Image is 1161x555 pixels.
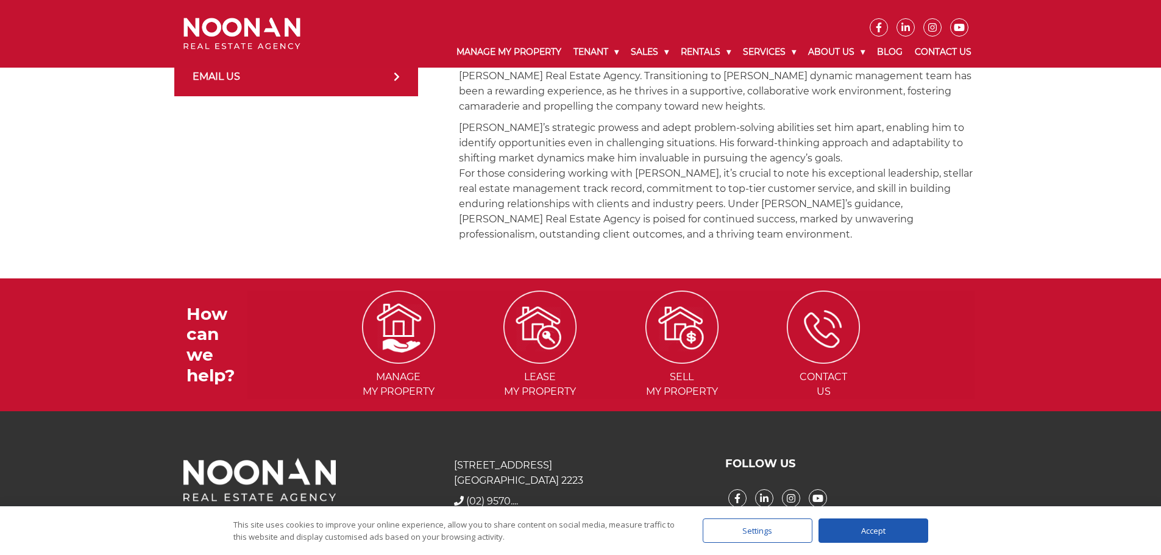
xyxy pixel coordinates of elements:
[450,37,567,68] a: Manage My Property
[470,370,610,399] span: Lease my Property
[459,120,987,242] p: [PERSON_NAME]’s strategic prowess and adept problem-solving abilities set him apart, enabling him...
[459,38,987,114] p: With deep roots in the [GEOGRAPHIC_DATA][PERSON_NAME] area, [PERSON_NAME] possesses an intimate k...
[754,320,893,397] a: ContactUs
[625,37,675,68] a: Sales
[871,37,909,68] a: Blog
[466,495,518,507] span: (02) 9570....
[675,37,737,68] a: Rentals
[703,518,812,543] div: Settings
[818,518,928,543] div: Accept
[174,57,418,96] a: EMAIL US
[567,37,625,68] a: Tenant
[503,291,577,364] img: ICONS
[645,291,719,364] img: ICONS
[233,518,678,543] div: This site uses cookies to improve your online experience, allow you to share content on social me...
[186,304,247,386] h3: How can we help?
[612,320,752,397] a: Sellmy Property
[470,320,610,397] a: Leasemy Property
[802,37,871,68] a: About Us
[183,18,300,50] img: Noonan Real Estate Agency
[725,458,978,471] h3: FOLLOW US
[362,291,435,364] img: ICONS
[454,458,706,488] p: [STREET_ADDRESS] [GEOGRAPHIC_DATA] 2223
[612,370,752,399] span: Sell my Property
[787,291,860,364] img: ICONS
[466,495,518,507] a: Click to reveal phone number
[328,320,468,397] a: Managemy Property
[328,370,468,399] span: Manage my Property
[737,37,802,68] a: Services
[909,37,978,68] a: Contact Us
[754,370,893,399] span: Contact Us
